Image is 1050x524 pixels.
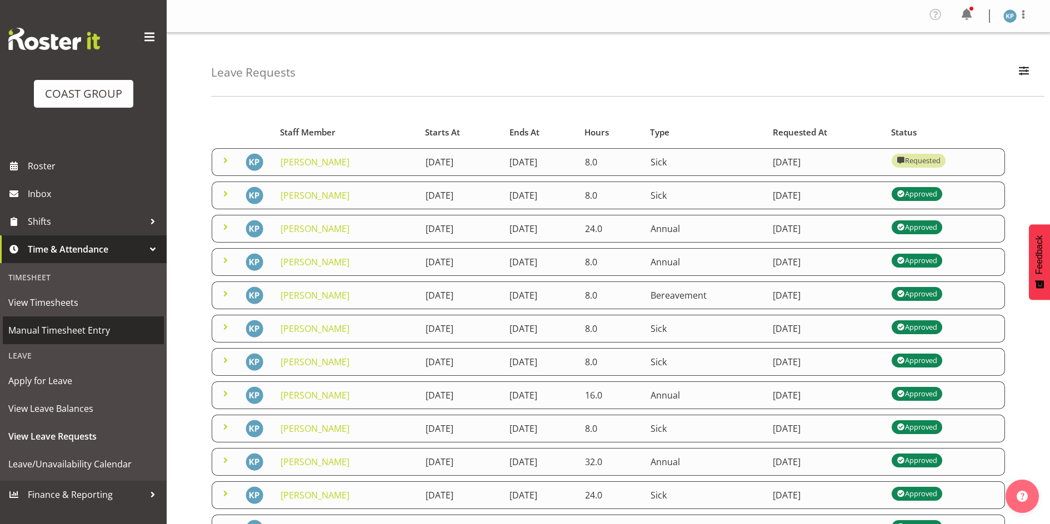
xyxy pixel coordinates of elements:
[8,294,158,311] span: View Timesheets
[578,348,644,376] td: 8.0
[503,448,578,476] td: [DATE]
[650,126,760,139] div: Type
[3,422,164,450] a: View Leave Requests
[3,395,164,422] a: View Leave Balances
[644,215,767,243] td: Annual
[578,481,644,509] td: 24.0
[766,348,884,376] td: [DATE]
[281,422,349,435] a: [PERSON_NAME]
[503,248,578,276] td: [DATE]
[281,256,349,268] a: [PERSON_NAME]
[1017,491,1028,502] img: help-xxl-2.png
[419,481,503,509] td: [DATE]
[281,356,349,368] a: [PERSON_NAME]
[1012,61,1036,85] button: Filter Employees
[281,223,349,235] a: [PERSON_NAME]
[578,248,644,276] td: 8.0
[897,420,937,434] div: Approved
[3,266,164,289] div: Timesheet
[281,389,349,401] a: [PERSON_NAME]
[897,387,937,400] div: Approved
[503,348,578,376] td: [DATE]
[578,315,644,342] td: 8.0
[246,286,263,304] img: kent-pollard5758.jpg
[246,420,263,437] img: kent-pollard5758.jpg
[280,126,412,139] div: Staff Member
[897,220,937,234] div: Approved
[3,344,164,367] div: Leave
[644,348,767,376] td: Sick
[766,148,884,176] td: [DATE]
[644,481,767,509] td: Sick
[8,400,158,417] span: View Leave Balances
[281,156,349,168] a: [PERSON_NAME]
[425,126,497,139] div: Starts At
[211,66,296,79] h4: Leave Requests
[246,386,263,404] img: kent-pollard5758.jpg
[419,215,503,243] td: [DATE]
[281,189,349,201] a: [PERSON_NAME]
[28,213,144,230] span: Shifts
[766,448,884,476] td: [DATE]
[897,154,940,167] div: Requested
[897,254,937,267] div: Approved
[509,126,572,139] div: Ends At
[766,248,884,276] td: [DATE]
[766,281,884,309] td: [DATE]
[8,428,158,445] span: View Leave Requests
[644,448,767,476] td: Annual
[578,281,644,309] td: 8.0
[419,381,503,409] td: [DATE]
[503,481,578,509] td: [DATE]
[503,215,578,243] td: [DATE]
[503,281,578,309] td: [DATE]
[8,28,100,50] img: Rosterit website logo
[578,448,644,476] td: 32.0
[503,315,578,342] td: [DATE]
[897,487,937,500] div: Approved
[644,148,767,176] td: Sick
[28,185,161,202] span: Inbox
[419,348,503,376] td: [DATE]
[503,182,578,209] td: [DATE]
[419,315,503,342] td: [DATE]
[45,85,122,102] div: COAST GROUP
[246,220,263,238] img: kent-pollard5758.jpg
[419,248,503,276] td: [DATE]
[246,187,263,204] img: kent-pollard5758.jpg
[584,126,637,139] div: Hours
[644,281,767,309] td: Bereavement
[897,354,937,367] div: Approved
[578,215,644,243] td: 24.0
[578,148,644,176] td: 8.0
[766,481,884,509] td: [DATE]
[3,367,164,395] a: Apply for Leave
[766,381,884,409] td: [DATE]
[246,320,263,337] img: kent-pollard5758.jpg
[644,248,767,276] td: Annual
[281,456,349,468] a: [PERSON_NAME]
[246,453,263,471] img: kent-pollard5758.jpg
[1029,224,1050,300] button: Feedback - Show survey
[578,182,644,209] td: 8.0
[766,415,884,442] td: [DATE]
[8,456,158,472] span: Leave/Unavailability Calendar
[891,126,999,139] div: Status
[897,287,937,300] div: Approved
[578,381,644,409] td: 16.0
[281,289,349,301] a: [PERSON_NAME]
[8,322,158,339] span: Manual Timesheet Entry
[8,372,158,389] span: Apply for Leave
[3,316,164,344] a: Manual Timesheet Entry
[766,315,884,342] td: [DATE]
[419,415,503,442] td: [DATE]
[766,215,884,243] td: [DATE]
[281,323,349,335] a: [PERSON_NAME]
[419,148,503,176] td: [DATE]
[281,489,349,501] a: [PERSON_NAME]
[419,281,503,309] td: [DATE]
[766,182,884,209] td: [DATE]
[3,289,164,316] a: View Timesheets
[246,486,263,504] img: kent-pollard5758.jpg
[246,153,263,171] img: kent-pollard5758.jpg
